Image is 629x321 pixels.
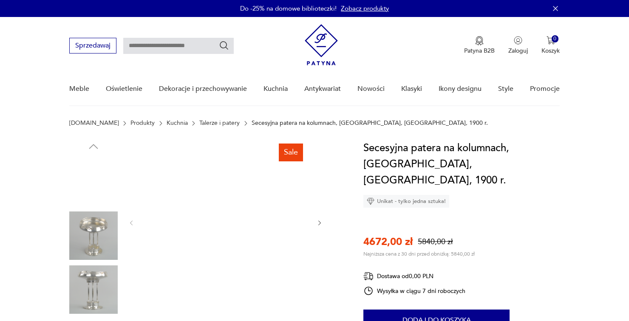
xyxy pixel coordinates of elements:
a: [DOMAIN_NAME] [69,120,119,127]
a: Talerze i patery [199,120,240,127]
button: Szukaj [219,40,229,51]
a: Promocje [530,73,560,105]
p: Najniższa cena z 30 dni przed obniżką: 5840,00 zł [363,251,475,257]
img: Ikona koszyka [547,36,555,45]
img: Zdjęcie produktu Secesyjna patera na kolumnach, Argentor, Wiedeń, 1900 r. [69,157,118,206]
p: Koszyk [541,47,560,55]
a: Dekoracje i przechowywanie [159,73,247,105]
button: Zaloguj [508,36,528,55]
img: Ikonka użytkownika [514,36,522,45]
button: 0Koszyk [541,36,560,55]
button: Sprzedawaj [69,38,116,53]
div: 0 [552,35,559,42]
img: Ikona medalu [475,36,484,45]
img: Ikona dostawy [363,271,374,282]
p: Zaloguj [508,47,528,55]
a: Oświetlenie [106,73,142,105]
a: Style [498,73,513,105]
img: Patyna - sklep z meblami i dekoracjami vintage [305,24,338,65]
a: Klasyki [401,73,422,105]
a: Nowości [357,73,385,105]
img: Zdjęcie produktu Secesyjna patera na kolumnach, Argentor, Wiedeń, 1900 r. [69,211,118,260]
div: Unikat - tylko jedna sztuka! [363,195,449,208]
p: Patyna B2B [464,47,495,55]
p: 4672,00 zł [363,235,413,249]
div: Dostawa od 0,00 PLN [363,271,465,282]
a: Produkty [130,120,155,127]
p: Do -25% na domowe biblioteczki! [240,4,337,13]
a: Sprzedawaj [69,43,116,49]
a: Antykwariat [304,73,341,105]
p: Secesyjna patera na kolumnach, [GEOGRAPHIC_DATA], [GEOGRAPHIC_DATA], 1900 r. [252,120,488,127]
div: Sale [279,144,303,161]
p: 5840,00 zł [418,237,453,247]
a: Kuchnia [167,120,188,127]
a: Kuchnia [263,73,288,105]
a: Meble [69,73,89,105]
div: Wysyłka w ciągu 7 dni roboczych [363,286,465,296]
button: Patyna B2B [464,36,495,55]
h1: Secesyjna patera na kolumnach, [GEOGRAPHIC_DATA], [GEOGRAPHIC_DATA], 1900 r. [363,140,560,189]
a: Zobacz produkty [341,4,389,13]
a: Ikony designu [439,73,482,105]
a: Ikona medaluPatyna B2B [464,36,495,55]
img: Zdjęcie produktu Secesyjna patera na kolumnach, Argentor, Wiedeń, 1900 r. [69,265,118,314]
img: Zdjęcie produktu Secesyjna patera na kolumnach, Argentor, Wiedeń, 1900 r. [144,140,308,304]
img: Ikona diamentu [367,197,374,205]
